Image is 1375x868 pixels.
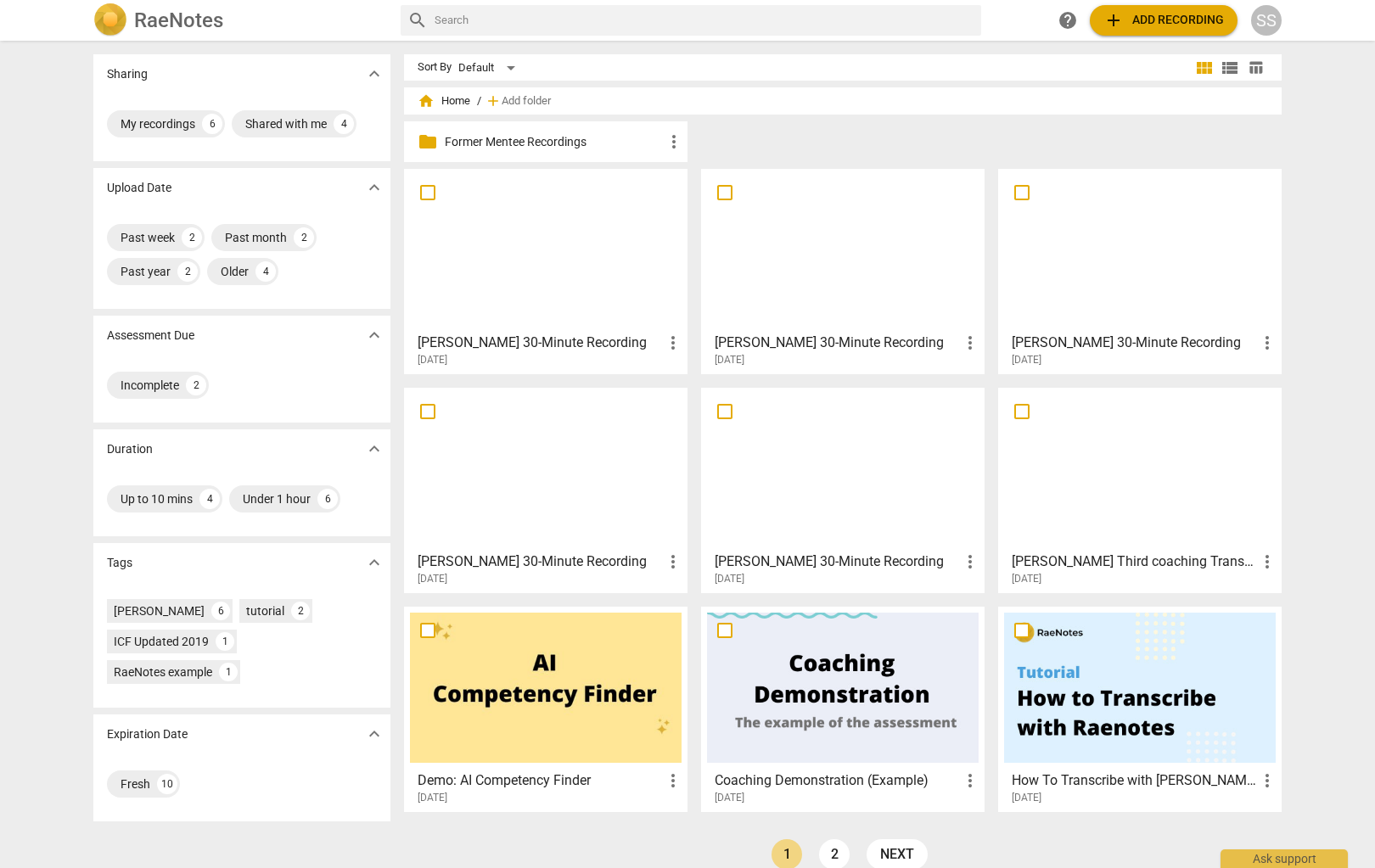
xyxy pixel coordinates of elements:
div: [PERSON_NAME] [114,602,205,619]
span: more_vert [960,770,980,791]
button: Table view [1243,55,1268,81]
span: search [407,10,428,31]
span: more_vert [663,552,683,572]
span: expand_more [364,325,384,345]
div: 4 [199,489,220,509]
span: [DATE] [418,791,447,805]
div: 2 [177,261,198,282]
h3: Jenay Karlson 30-Minute Recording [1012,333,1257,353]
span: home [418,92,435,109]
h3: Sarah P Third coaching Transcript [1012,552,1257,572]
p: Expiration Date [107,725,188,743]
p: Sharing [107,65,148,83]
button: Show more [362,436,387,462]
span: table_chart [1248,59,1264,76]
span: add [485,92,502,109]
a: [PERSON_NAME] Third coaching Transcript[DATE] [1004,394,1276,585]
div: Older [221,263,249,280]
span: help [1058,10,1078,31]
button: Show more [362,322,387,348]
h3: Vivian Lee 30-Minute Recording [418,333,663,353]
span: expand_more [364,724,384,744]
div: 1 [219,663,238,681]
a: [PERSON_NAME] 30-Minute Recording[DATE] [707,394,979,585]
div: Ask support [1221,849,1348,868]
div: Past week [121,229,175,246]
span: Add folder [502,95,551,108]
div: RaeNotes example [114,664,212,680]
span: expand_more [364,439,384,459]
span: more_vert [663,770,683,791]
div: 10 [157,774,177,794]
div: 2 [294,227,314,248]
a: [PERSON_NAME] 30-Minute Recording[DATE] [707,175,979,367]
span: add [1103,10,1124,31]
button: SS [1251,5,1282,36]
a: Coaching Demonstration (Example)[DATE] [707,613,979,804]
button: Upload [1090,5,1237,36]
span: expand_more [364,177,384,198]
span: more_vert [664,132,684,152]
div: Past year [121,263,171,280]
h2: RaeNotes [134,8,223,32]
span: more_vert [960,552,980,572]
span: [DATE] [418,353,447,367]
span: [DATE] [1012,791,1041,805]
span: folder [418,132,438,152]
span: expand_more [364,64,384,84]
p: Assessment Due [107,327,194,344]
a: [PERSON_NAME] 30-Minute Recording[DATE] [1004,175,1276,367]
div: 4 [255,261,276,282]
div: Past month [225,229,287,246]
h3: How To Transcribe with RaeNotes [1012,770,1257,791]
a: Help [1052,5,1083,36]
div: ICF Updated 2019 [114,633,209,650]
a: Demo: AI Competency Finder[DATE] [410,613,682,804]
span: more_vert [960,333,980,353]
div: Under 1 hour [243,490,311,507]
div: 6 [202,114,222,134]
div: Sort By [418,61,452,74]
div: Incomplete [121,377,179,394]
div: 1 [216,632,234,651]
span: more_vert [1257,770,1277,791]
div: 2 [291,602,310,620]
h3: Lovisa Målerin 30-Minute Recording [418,552,663,572]
button: List view [1217,55,1243,81]
div: My recordings [121,115,195,132]
span: more_vert [1257,333,1277,353]
span: view_module [1194,58,1215,78]
p: Upload Date [107,179,171,197]
div: 6 [317,489,338,509]
span: view_list [1220,58,1240,78]
div: tutorial [246,602,284,619]
button: Show more [362,61,387,87]
div: 4 [334,114,354,134]
a: LogoRaeNotes [93,3,387,37]
span: expand_more [364,552,384,573]
button: Show more [362,721,387,747]
span: [DATE] [715,572,744,586]
a: [PERSON_NAME] 30-Minute Recording[DATE] [410,394,682,585]
div: Fresh [121,776,150,792]
button: Tile view [1192,55,1217,81]
div: Default [458,54,521,81]
input: Search [435,7,974,34]
h3: Karin Johnson 30-Minute Recording [715,552,960,572]
span: / [477,95,481,108]
p: Former Mentee Recordings [445,133,664,151]
span: more_vert [1257,552,1277,572]
div: Up to 10 mins [121,490,193,507]
p: Tags [107,554,132,572]
a: [PERSON_NAME] 30-Minute Recording[DATE] [410,175,682,367]
span: Add recording [1103,10,1224,31]
h3: Monika Smyczek 30-Minute Recording [715,333,960,353]
span: [DATE] [1012,572,1041,586]
a: How To Transcribe with [PERSON_NAME][DATE] [1004,613,1276,804]
span: [DATE] [1012,353,1041,367]
button: Show more [362,175,387,200]
h3: Coaching Demonstration (Example) [715,770,960,791]
span: Home [418,92,470,109]
img: Logo [93,3,127,37]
